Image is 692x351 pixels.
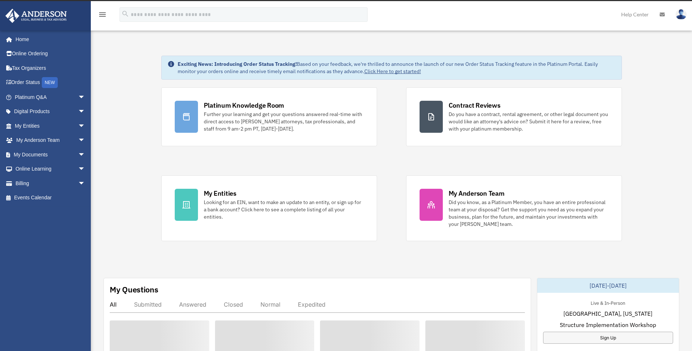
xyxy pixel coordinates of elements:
a: My Anderson Teamarrow_drop_down [5,133,96,148]
span: arrow_drop_down [78,119,93,133]
a: Click Here to get started! [364,68,421,75]
div: All [110,301,117,308]
span: Structure Implementation Workshop [560,320,656,329]
a: Digital Productsarrow_drop_down [5,104,96,119]
a: My Documentsarrow_drop_down [5,147,96,162]
div: NEW [42,77,58,88]
a: Online Ordering [5,47,96,61]
a: Tax Organizers [5,61,96,75]
a: My Anderson Team Did you know, as a Platinum Member, you have an entire professional team at your... [406,175,622,241]
div: Expedited [298,301,325,308]
span: arrow_drop_down [78,176,93,191]
div: Further your learning and get your questions answered real-time with direct access to [PERSON_NAM... [204,111,364,132]
img: User Pic [676,9,687,20]
a: Home [5,32,93,47]
div: Do you have a contract, rental agreement, or other legal document you would like an attorney's ad... [449,111,608,132]
span: arrow_drop_down [78,104,93,119]
a: menu [98,13,107,19]
a: My Entities Looking for an EIN, want to make an update to an entity, or sign up for a bank accoun... [161,175,377,241]
a: Contract Reviews Do you have a contract, rental agreement, or other legal document you would like... [406,87,622,146]
span: arrow_drop_down [78,90,93,105]
div: Submitted [134,301,162,308]
div: Contract Reviews [449,101,501,110]
i: search [121,10,129,18]
span: arrow_drop_down [78,147,93,162]
span: arrow_drop_down [78,162,93,177]
div: My Questions [110,284,158,295]
a: Online Learningarrow_drop_down [5,162,96,176]
span: [GEOGRAPHIC_DATA], [US_STATE] [563,309,652,318]
div: Normal [260,301,280,308]
a: Order StatusNEW [5,75,96,90]
a: Platinum Knowledge Room Further your learning and get your questions answered real-time with dire... [161,87,377,146]
a: Events Calendar [5,191,96,205]
strong: Exciting News: Introducing Order Status Tracking! [178,61,297,67]
span: arrow_drop_down [78,133,93,148]
a: My Entitiesarrow_drop_down [5,119,96,133]
a: Billingarrow_drop_down [5,176,96,191]
div: Based on your feedback, we're thrilled to announce the launch of our new Order Status Tracking fe... [178,60,616,75]
div: Answered [179,301,206,308]
div: Live & In-Person [585,299,631,306]
a: Platinum Q&Aarrow_drop_down [5,90,96,104]
div: My Anderson Team [449,189,505,198]
div: Platinum Knowledge Room [204,101,284,110]
div: Did you know, as a Platinum Member, you have an entire professional team at your disposal? Get th... [449,199,608,228]
div: Closed [224,301,243,308]
div: My Entities [204,189,236,198]
div: Looking for an EIN, want to make an update to an entity, or sign up for a bank account? Click her... [204,199,364,220]
img: Anderson Advisors Platinum Portal [3,9,69,23]
div: [DATE]-[DATE] [537,278,679,293]
i: menu [98,10,107,19]
a: Sign Up [543,332,673,344]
